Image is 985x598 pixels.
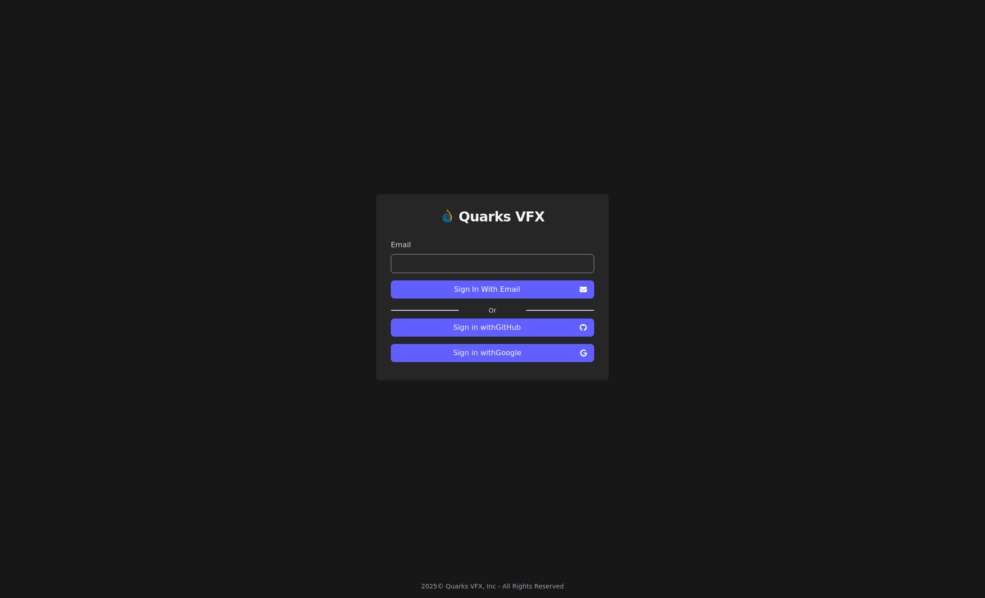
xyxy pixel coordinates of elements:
[391,344,594,362] button: Sign in withGoogle
[458,209,545,232] a: Quarks VFX
[391,240,594,250] label: Email
[398,284,576,295] span: Sign In With Email
[421,582,564,591] div: 2025 © Quarks VFX, Inc - All Rights Reserved
[398,348,576,358] span: Sign in with Google
[398,322,576,333] span: Sign in with GitHub
[458,209,545,225] h1: Quarks VFX
[391,280,594,299] button: Sign In With Email
[391,319,594,337] button: Sign in withGitHub
[459,306,526,315] label: Or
